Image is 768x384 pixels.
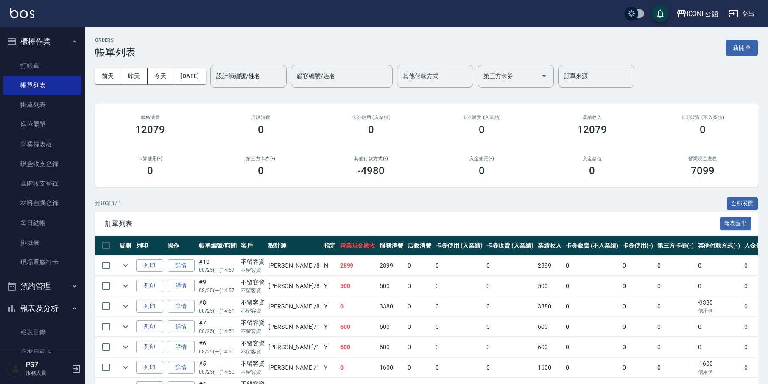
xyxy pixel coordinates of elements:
[484,236,536,256] th: 卡券販賣 (入業績)
[655,317,696,337] td: 0
[3,233,81,252] a: 排班表
[433,236,485,256] th: 卡券使用 (入業績)
[727,197,758,210] button: 全部展開
[322,256,338,276] td: N
[121,68,148,84] button: 昨天
[673,5,722,23] button: ICONI 公館
[119,280,132,292] button: expand row
[105,220,720,228] span: 訂單列表
[433,256,485,276] td: 0
[119,361,132,374] button: expand row
[696,337,743,357] td: 0
[197,337,239,357] td: #6
[564,296,620,316] td: 0
[326,156,416,161] h2: 其他付款方式(-)
[322,317,338,337] td: Y
[338,256,378,276] td: 2899
[338,276,378,296] td: 500
[620,296,655,316] td: 0
[119,300,132,313] button: expand row
[338,296,378,316] td: 0
[199,307,237,315] p: 08/25 (一) 14:51
[3,95,81,115] a: 掛單列表
[95,200,121,207] p: 共 10 筆, 1 / 1
[3,275,81,297] button: 預約管理
[698,307,740,315] p: 信用卡
[105,156,195,161] h2: 卡券使用(-)
[725,6,758,22] button: 登出
[433,317,485,337] td: 0
[241,278,265,287] div: 不留客資
[197,256,239,276] td: #10
[147,165,153,177] h3: 0
[199,348,237,356] p: 08/25 (一) 14:50
[696,296,743,316] td: -3380
[136,341,163,354] button: 列印
[3,56,81,76] a: 打帳單
[168,361,195,374] a: 詳情
[258,124,264,136] h3: 0
[168,280,195,293] a: 詳情
[119,341,132,353] button: expand row
[479,165,485,177] h3: 0
[216,156,306,161] h2: 第三方卡券(-)
[26,369,69,377] p: 服務人員
[368,124,374,136] h3: 0
[322,296,338,316] td: Y
[698,368,740,376] p: 信用卡
[696,276,743,296] td: 0
[258,165,264,177] h3: 0
[357,165,385,177] h3: -4980
[241,298,265,307] div: 不留客資
[168,341,195,354] a: 詳情
[266,276,321,296] td: [PERSON_NAME] /8
[241,307,265,315] p: 不留客資
[589,165,595,177] h3: 0
[564,317,620,337] td: 0
[691,165,715,177] h3: 7099
[241,339,265,348] div: 不留客資
[484,296,536,316] td: 0
[338,317,378,337] td: 600
[536,276,564,296] td: 500
[241,359,265,368] div: 不留客資
[266,236,321,256] th: 設計師
[405,358,433,378] td: 0
[3,322,81,342] a: 報表目錄
[322,236,338,256] th: 指定
[338,337,378,357] td: 600
[536,337,564,357] td: 600
[433,358,485,378] td: 0
[266,358,321,378] td: [PERSON_NAME] /1
[433,296,485,316] td: 0
[484,276,536,296] td: 0
[437,156,527,161] h2: 入金使用(-)
[241,348,265,356] p: 不留客資
[484,317,536,337] td: 0
[3,115,81,134] a: 座位開單
[536,358,564,378] td: 1600
[338,236,378,256] th: 營業現金應收
[266,296,321,316] td: [PERSON_NAME] /8
[3,135,81,154] a: 營業儀表板
[696,256,743,276] td: 0
[197,317,239,337] td: #7
[136,280,163,293] button: 列印
[148,68,174,84] button: 今天
[322,358,338,378] td: Y
[136,320,163,333] button: 列印
[134,236,165,256] th: 列印
[564,358,620,378] td: 0
[136,300,163,313] button: 列印
[117,236,134,256] th: 展開
[197,276,239,296] td: #9
[696,236,743,256] th: 其他付款方式(-)
[266,317,321,337] td: [PERSON_NAME] /1
[620,276,655,296] td: 0
[3,174,81,193] a: 高階收支登錄
[3,154,81,174] a: 現金收支登錄
[326,115,416,120] h2: 卡券使用 (入業績)
[241,368,265,376] p: 不留客資
[199,328,237,335] p: 08/25 (一) 14:51
[3,342,81,362] a: 店家日報表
